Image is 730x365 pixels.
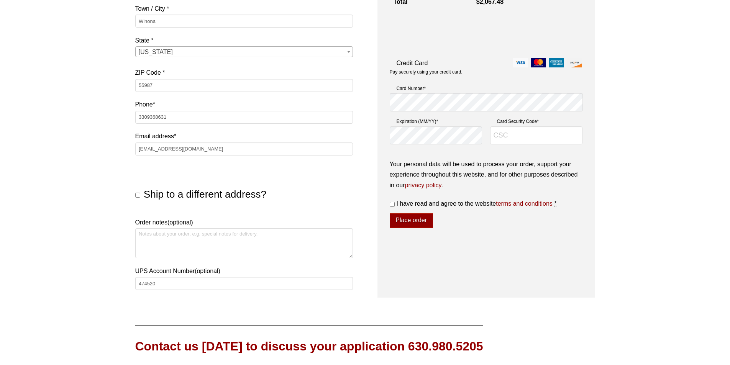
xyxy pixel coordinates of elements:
span: (optional) [167,219,193,226]
div: Contact us [DATE] to discuss your application 630.980.5205 [135,338,483,355]
span: (optional) [195,268,220,274]
fieldset: Payment Info [390,82,583,151]
abbr: required [554,200,556,207]
span: State [135,46,353,57]
span: Minnesota [136,47,353,57]
label: Town / City [135,3,353,14]
label: Card Number [390,85,583,92]
a: terms and conditions [496,200,553,207]
img: discover [567,58,582,67]
a: privacy policy [405,182,441,188]
input: CSC [490,126,583,145]
p: Pay securely using your credit card. [390,69,583,75]
img: amex [549,58,564,67]
input: Ship to a different address? [135,193,140,198]
label: Card Security Code [490,118,583,125]
label: State [135,35,353,46]
img: visa [513,58,528,67]
label: UPS Account Number [135,266,353,276]
label: Email address [135,131,353,141]
input: I have read and agree to the websiteterms and conditions * [390,202,395,207]
span: Ship to a different address? [144,188,266,200]
label: Order notes [135,217,353,228]
label: Expiration (MM/YY) [390,118,482,125]
label: Phone [135,99,353,110]
span: I have read and agree to the website [397,200,553,207]
iframe: reCAPTCHA [390,18,506,47]
p: Your personal data will be used to process your order, support your experience throughout this we... [390,159,583,190]
img: mastercard [531,58,546,67]
label: Credit Card [390,58,583,68]
button: Place order [390,213,433,228]
label: ZIP Code [135,67,353,78]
